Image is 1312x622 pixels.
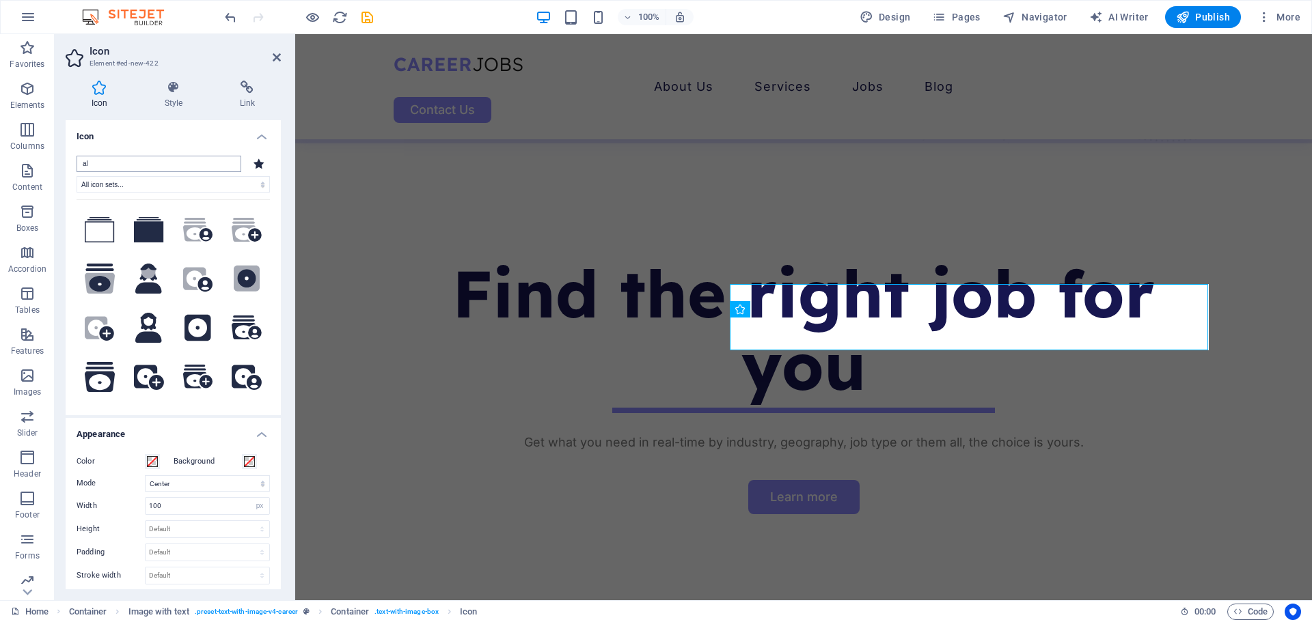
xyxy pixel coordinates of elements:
button: Ion Ios Albums Outline (Ionicons) [77,207,123,253]
button: Design [854,6,916,28]
button: Album Collection Circle Plus (FontAwesome Solid) [175,354,221,400]
span: : [1204,606,1206,617]
img: Editor Logo [79,9,181,25]
button: Album Collection Circle User (FontAwesome Duotone) [175,207,221,253]
span: Navigator [1002,10,1067,24]
i: Reload page [332,10,348,25]
button: Album (FontAwesome Duotone) [223,255,270,302]
button: Album Collection Circle Plus (FontAwesome Duotone) [223,207,270,253]
span: Click to select. Double-click to edit [69,604,107,620]
span: Publish [1176,10,1230,24]
h4: Appearance [66,418,281,442]
button: undo [222,9,238,25]
p: Elements [10,100,45,111]
span: AI Writer [1089,10,1149,24]
button: User Hair Mullet (FontAwesome Duotone) [126,255,172,302]
label: Width [77,502,145,509]
label: Stroke width [77,571,145,579]
input: Search icons (square, star half, etc.) [77,156,241,172]
button: save [359,9,375,25]
label: Background [174,453,242,470]
button: Album Circle Plus (FontAwesome Duotone) [77,305,123,351]
i: Undo: Add element (Ctrl+Z) [223,10,238,25]
button: More [1252,6,1306,28]
i: Save (Ctrl+S) [359,10,375,25]
label: Height [77,525,145,533]
p: Accordion [8,264,46,274]
p: Content [12,182,42,193]
button: Code [1227,604,1274,620]
button: User Hair Mullet (FontAwesome Solid) [126,305,172,351]
span: Design [860,10,911,24]
p: Footer [15,509,40,520]
button: Album Collection (FontAwesome Solid) [77,354,123,400]
p: Header [14,468,41,479]
p: Images [14,386,42,397]
p: Favorites [10,59,44,70]
button: AI Writer [1084,6,1154,28]
p: Features [11,345,44,356]
span: Click to select. Double-click to edit [460,604,477,620]
span: 00 00 [1194,604,1216,620]
span: Code [1233,604,1268,620]
h3: Element #ed-new-422 [90,57,254,70]
p: Boxes [16,223,39,234]
button: Album (FontAwesome Solid) [175,305,221,351]
nav: breadcrumb [69,604,478,620]
p: Tables [15,305,40,315]
a: Click to cancel selection. Double-click to open Pages [11,604,49,620]
button: Navigator [997,6,1073,28]
span: . text-with-image-box [374,604,439,620]
span: Click to select. Double-click to edit [128,604,189,620]
button: Album Collection (FontAwesome Duotone) [77,255,123,302]
button: Album Circle User (FontAwesome Duotone) [175,255,221,302]
label: Mode [77,475,145,492]
span: Pages [932,10,980,24]
button: Publish [1165,6,1241,28]
button: Ion Ios Albums (Ionicons) [126,207,172,253]
div: Design (Ctrl+Alt+Y) [854,6,916,28]
label: Color [77,453,145,470]
button: Pages [927,6,985,28]
h6: Session time [1180,604,1216,620]
h4: Link [214,81,281,109]
i: This element is a customizable preset [303,608,310,615]
span: . preset-text-with-image-v4-career [195,604,298,620]
div: Star (IcoFont) [248,156,270,172]
h6: 100% [638,9,660,25]
button: Album Collection Circle User (FontAwesome Solid) [223,305,270,351]
button: 100% [618,9,666,25]
label: Padding [77,548,145,556]
span: Click to select. Double-click to edit [331,604,369,620]
h4: Style [139,81,214,109]
p: Forms [15,550,40,561]
h2: Icon [90,45,281,57]
h4: Icon [66,120,281,145]
span: More [1257,10,1300,24]
button: Album Circle User (FontAwesome Solid) [223,354,270,400]
button: Usercentrics [1285,604,1301,620]
button: Click here to leave preview mode and continue editing [304,9,320,25]
h4: Icon [66,81,139,109]
p: Columns [10,141,44,152]
button: reload [331,9,348,25]
button: Album Circle Plus (FontAwesome Solid) [126,354,172,400]
i: On resize automatically adjust zoom level to fit chosen device. [674,11,686,23]
p: Slider [17,427,38,438]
